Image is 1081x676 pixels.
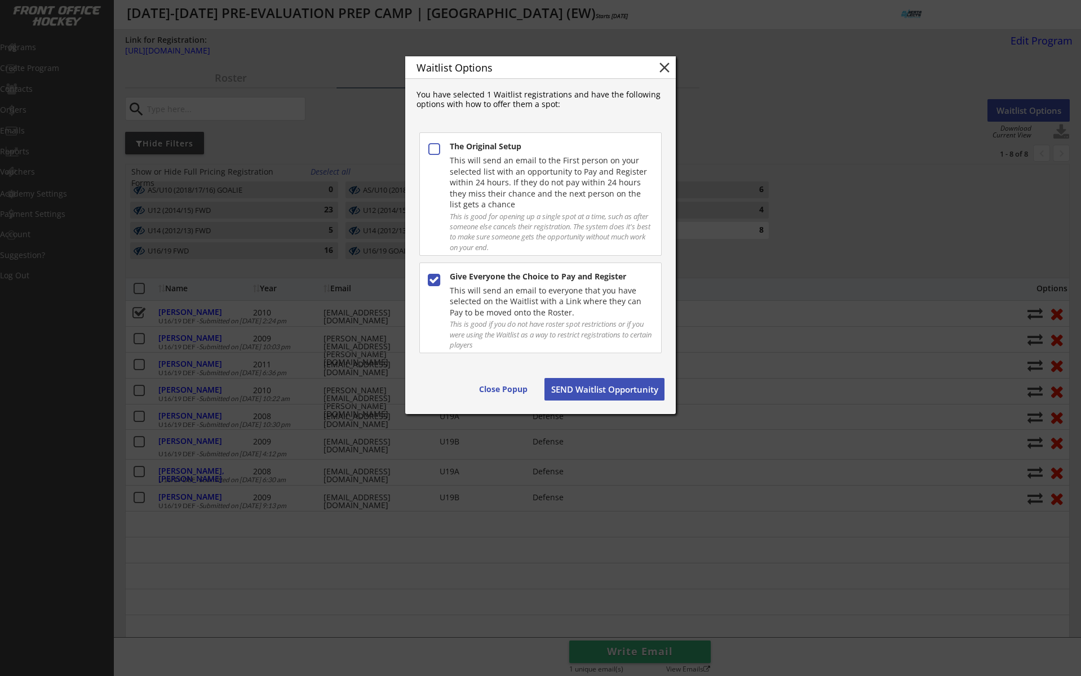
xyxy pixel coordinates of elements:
div: Waitlist Options [417,63,639,73]
div: This will send an email to the First person on your selected list with an opportunity to Pay and ... [450,155,652,210]
button: close [656,59,673,76]
div: This is good if you do not have roster spot restrictions or if you were using the Waitlist as a w... [450,319,652,350]
button: Close Popup [472,378,534,401]
div: Give Everyone the Choice to Pay and Register [450,271,652,282]
div: The Original Setup [450,141,652,152]
div: This is good for opening up a single spot at a time, such as after someone else cancels their reg... [450,211,652,252]
button: SEND Waitlist Opportunity [544,378,664,401]
div: This will send an email to everyone that you have selected on the Waitlist with a Link where they... [450,285,652,318]
div: You have selected 1 Waitlist registrations and have the following options with how to offer them ... [417,90,664,109]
